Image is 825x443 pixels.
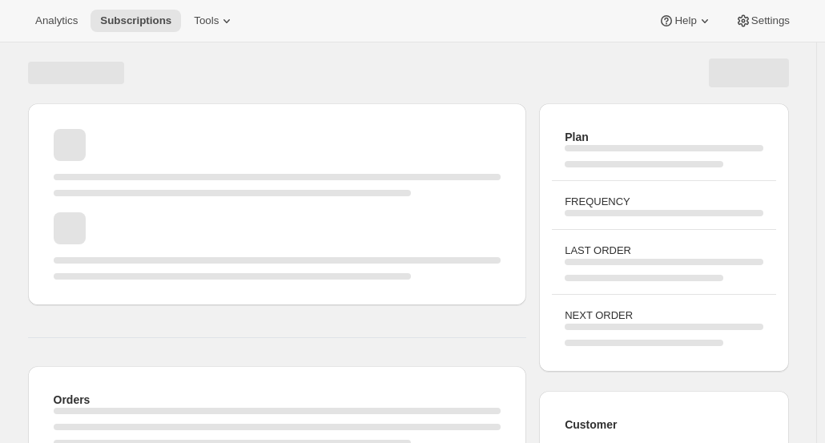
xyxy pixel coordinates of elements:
[565,129,763,145] h2: Plan
[565,417,763,433] h2: Customer
[565,194,763,210] h3: FREQUENCY
[194,14,219,27] span: Tools
[54,392,501,408] h2: Orders
[184,10,244,32] button: Tools
[649,10,722,32] button: Help
[751,14,790,27] span: Settings
[565,308,763,324] h3: NEXT ORDER
[91,10,181,32] button: Subscriptions
[565,243,763,259] h3: LAST ORDER
[726,10,799,32] button: Settings
[100,14,171,27] span: Subscriptions
[674,14,696,27] span: Help
[26,10,87,32] button: Analytics
[35,14,78,27] span: Analytics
